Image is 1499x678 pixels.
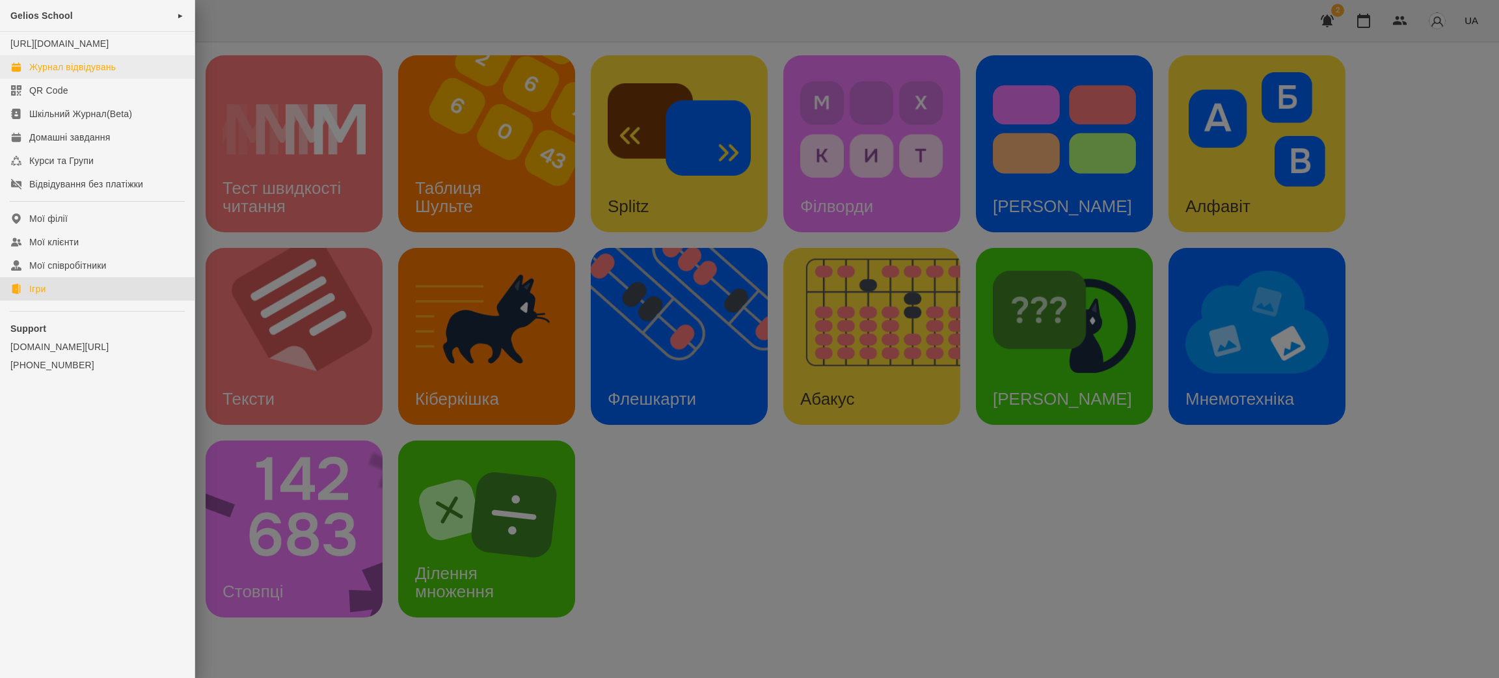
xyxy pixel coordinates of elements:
[29,154,94,167] div: Курси та Групи
[29,178,143,191] div: Відвідування без платіжки
[29,61,116,74] div: Журнал відвідувань
[10,322,184,335] p: Support
[177,10,184,21] span: ►
[10,340,184,353] a: [DOMAIN_NAME][URL]
[10,38,109,49] a: [URL][DOMAIN_NAME]
[29,282,46,295] div: Ігри
[29,107,132,120] div: Шкільний Журнал(Beta)
[29,259,107,272] div: Мої співробітники
[29,84,68,97] div: QR Code
[29,131,110,144] div: Домашні завдання
[29,212,68,225] div: Мої філії
[29,236,79,249] div: Мої клієнти
[10,10,73,21] span: Gelios School
[10,359,184,372] a: [PHONE_NUMBER]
